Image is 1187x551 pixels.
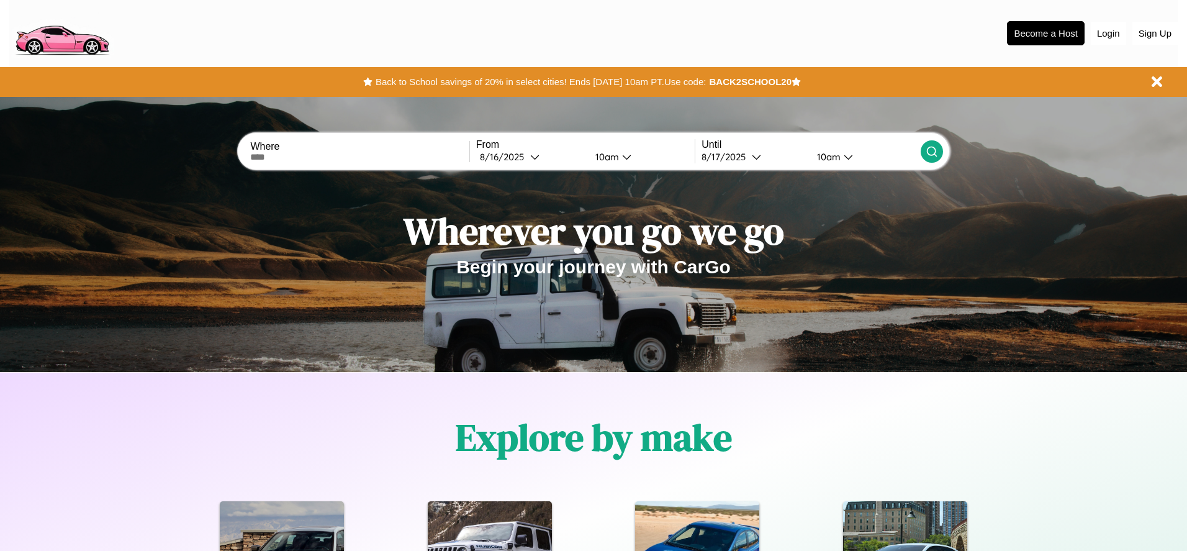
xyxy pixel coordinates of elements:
div: 10am [589,151,622,163]
button: 8/16/2025 [476,150,585,163]
label: Where [250,141,469,152]
img: logo [9,6,114,58]
button: Login [1091,22,1126,45]
h1: Explore by make [456,412,732,463]
b: BACK2SCHOOL20 [709,76,792,87]
label: From [476,139,695,150]
div: 8 / 17 / 2025 [702,151,752,163]
button: Sign Up [1132,22,1178,45]
div: 8 / 16 / 2025 [480,151,530,163]
button: 10am [585,150,695,163]
button: 10am [807,150,920,163]
label: Until [702,139,920,150]
button: Become a Host [1007,21,1085,45]
button: Back to School savings of 20% in select cities! Ends [DATE] 10am PT.Use code: [372,73,709,91]
div: 10am [811,151,844,163]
